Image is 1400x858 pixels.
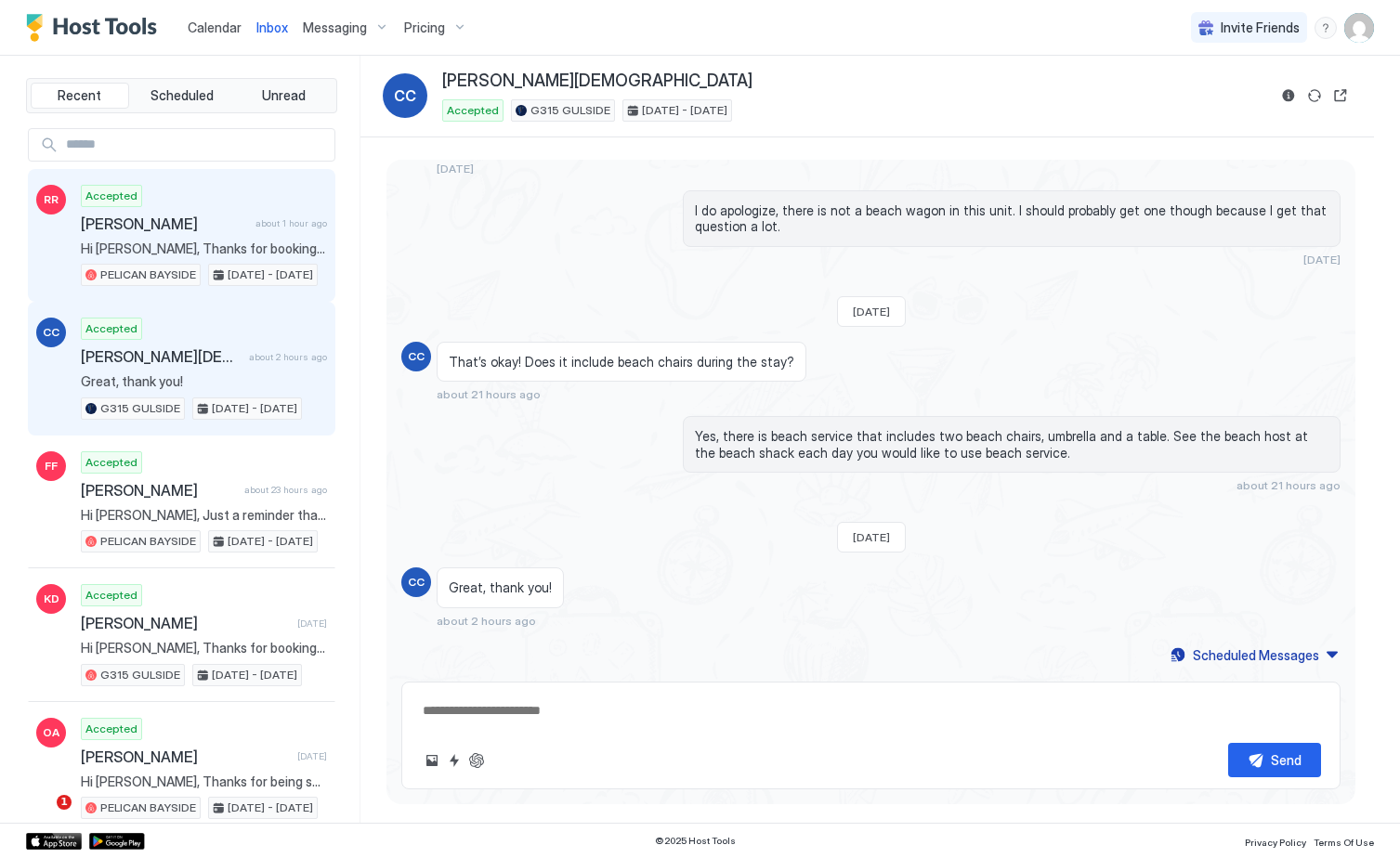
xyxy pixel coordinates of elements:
span: Terms Of Use [1314,837,1374,848]
span: Messaging [303,19,367,36]
span: [DATE] [853,305,890,318]
span: Accepted [85,721,137,737]
span: RR [44,191,59,208]
span: about 21 hours ago [1236,478,1341,492]
span: Invite Friends [1221,19,1300,36]
a: Privacy Policy [1245,831,1306,851]
span: CC [408,574,425,591]
span: [PERSON_NAME] [81,614,290,632]
span: about 2 hours ago [249,351,327,363]
span: Scheduled [150,87,214,104]
span: Great, thank you! [449,579,552,596]
span: Accepted [85,188,137,204]
span: [PERSON_NAME] [81,214,248,233]
span: about 23 hours ago [244,484,327,496]
span: FF [45,458,58,474]
span: CC [394,84,416,107]
input: Input Field [59,129,334,161]
span: CC [408,348,425,365]
span: [DATE] [437,162,474,175]
span: [PERSON_NAME][DEMOGRAPHIC_DATA] [81,347,242,366]
div: menu [1315,17,1337,39]
a: Host Tools Logo [26,14,165,42]
span: PELICAN BAYSIDE [100,533,196,550]
div: Scheduled Messages [1193,645,1319,665]
a: Inbox [256,18,288,37]
span: G315 GULSIDE [100,400,180,417]
span: OA [43,724,59,741]
span: [DATE] [297,617,327,630]
span: about 2 hours ago [437,614,536,628]
button: Upload image [421,749,443,772]
span: That’s okay! Does it include beach chairs during the stay? [449,354,794,370]
span: [PERSON_NAME][DEMOGRAPHIC_DATA] [442,71,752,92]
span: CC [43,324,59,341]
div: Send [1271,750,1302,770]
button: Recent [31,83,129,109]
span: [DATE] [297,750,327,762]
span: [DATE] [1303,253,1341,266]
span: Hi [PERSON_NAME], Thanks for being such a great guest, we left you a 5-star review and if you enj... [81,773,327,790]
span: Inbox [256,19,288,35]
span: Unread [262,87,306,104]
span: Accepted [447,102,499,119]
span: Hi [PERSON_NAME], Just a reminder that your check-out is [DATE] at 10:00 AM. I hope you are havin... [81,507,327,524]
span: [DATE] - [DATE] [228,533,313,550]
a: Google Play Store [89,833,145,850]
span: Accepted [85,320,137,337]
button: Open reservation [1329,84,1352,107]
span: PELICAN BAYSIDE [100,266,196,283]
iframe: Intercom live chat [19,795,63,839]
span: Accepted [85,587,137,604]
span: [DATE] - [DATE] [642,102,727,119]
div: tab-group [26,78,337,113]
span: [DATE] - [DATE] [212,400,297,417]
span: 1 [57,795,72,810]
button: Scheduled Messages [1168,643,1341,668]
span: Recent [58,87,101,104]
span: Hi [PERSON_NAME], Thanks for booking our place. I'll send you more details including check-in ins... [81,640,327,656]
span: [PERSON_NAME] [81,747,290,766]
span: PELICAN BAYSIDE [100,799,196,816]
span: G315 GULSIDE [100,667,180,683]
span: [DATE] - [DATE] [212,667,297,683]
button: Quick reply [443,749,465,772]
span: Accepted [85,454,137,471]
div: User profile [1344,13,1374,43]
a: Calendar [188,18,242,37]
span: G315 GULSIDE [530,102,610,119]
span: [PERSON_NAME] [81,481,237,500]
span: © 2025 Host Tools [655,835,736,847]
span: [DATE] - [DATE] [228,799,313,816]
span: Yes, there is beach service that includes two beach chairs, umbrella and a table. See the beach h... [695,428,1328,461]
button: Unread [234,83,333,109]
a: Terms Of Use [1314,831,1374,851]
button: Scheduled [133,83,231,109]
span: KD [44,591,59,607]
span: Pricing [404,19,445,36]
span: about 1 hour ago [255,217,327,229]
a: App Store [26,833,82,850]
button: Sync reservation [1303,84,1326,107]
span: [DATE] - [DATE] [228,266,313,283]
span: Great, thank you! [81,373,327,390]
button: Send [1228,743,1321,777]
span: Hi [PERSON_NAME], Thanks for booking our place. I'll send you more details including check-in ins... [81,240,327,257]
span: Privacy Policy [1245,837,1306,848]
button: Reservation information [1277,84,1300,107]
button: ChatGPT Auto Reply [465,749,488,772]
span: I do apologize, there is not a beach wagon in this unit. I should probably get one though because... [695,202,1328,235]
span: about 21 hours ago [437,387,541,401]
span: Calendar [188,19,242,35]
span: [DATE] [853,530,890,544]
